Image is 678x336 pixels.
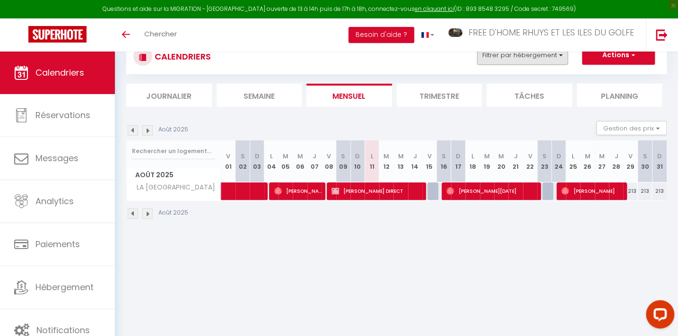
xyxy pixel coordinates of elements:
[127,168,221,182] span: Août 2025
[537,140,551,182] th: 23
[471,152,474,161] abbr: L
[158,208,188,217] p: Août 2025
[348,27,414,43] button: Besoin d'aide ?
[307,140,322,182] th: 07
[313,152,316,161] abbr: J
[638,182,652,200] div: 213
[514,152,518,161] abbr: J
[498,152,504,161] abbr: M
[638,140,652,182] th: 30
[226,152,230,161] abbr: V
[427,152,432,161] abbr: V
[465,140,479,182] th: 18
[628,152,633,161] abbr: V
[264,140,278,182] th: 04
[656,29,668,41] img: logout
[365,140,379,182] th: 11
[477,46,568,65] button: Filtrer par hébergement
[331,182,424,200] span: [PERSON_NAME] DIRECT
[35,152,78,164] span: Messages
[235,140,250,182] th: 02
[336,140,350,182] th: 09
[341,152,345,161] abbr: S
[584,152,590,161] abbr: M
[241,152,245,161] abbr: S
[371,152,374,161] abbr: L
[652,140,667,182] th: 31
[393,140,408,182] th: 13
[451,140,465,182] th: 17
[580,140,594,182] th: 26
[528,152,532,161] abbr: V
[274,182,323,200] span: [PERSON_NAME]
[566,140,580,182] th: 25
[270,152,273,161] abbr: L
[577,84,662,107] li: Planning
[126,84,212,107] li: Journalier
[283,152,288,161] abbr: M
[297,152,303,161] abbr: M
[657,152,662,161] abbr: D
[306,84,392,107] li: Mensuel
[561,182,625,200] span: [PERSON_NAME]
[599,152,605,161] abbr: M
[35,238,80,250] span: Paiements
[487,84,572,107] li: Tâches
[35,67,84,78] span: Calendriers
[436,140,451,182] th: 16
[638,296,678,336] iframe: LiveChat chat widget
[350,140,365,182] th: 10
[556,152,561,161] abbr: D
[551,140,565,182] th: 24
[448,28,462,37] img: ...
[582,46,655,65] button: Actions
[137,18,184,52] a: Chercher
[469,26,634,38] span: FREE D'HOME RHUYS ET LES ILES DU GOLFE
[523,140,537,182] th: 22
[422,140,436,182] th: 15
[293,140,307,182] th: 06
[250,140,264,182] th: 03
[614,152,618,161] abbr: J
[456,152,461,161] abbr: D
[609,140,623,182] th: 28
[623,140,637,182] th: 29
[278,140,293,182] th: 05
[413,152,417,161] abbr: J
[595,140,609,182] th: 27
[398,152,403,161] abbr: M
[152,46,211,67] h3: CALENDRIERS
[158,125,188,134] p: Août 2025
[28,26,87,43] img: Super Booking
[221,140,235,182] th: 01
[446,182,539,200] span: [PERSON_NAME][DATE]
[623,182,637,200] div: 213
[379,140,393,182] th: 12
[35,109,90,121] span: Réservations
[508,140,522,182] th: 21
[596,121,667,135] button: Gestion des prix
[441,18,646,52] a: ... FREE D'HOME RHUYS ET LES ILES DU GOLFE
[643,152,647,161] abbr: S
[542,152,547,161] abbr: S
[128,182,217,193] span: LA [GEOGRAPHIC_DATA]
[355,152,360,161] abbr: D
[35,195,74,207] span: Analytics
[327,152,331,161] abbr: V
[383,152,389,161] abbr: M
[36,324,90,336] span: Notifications
[442,152,446,161] abbr: S
[480,140,494,182] th: 19
[144,29,177,39] span: Chercher
[397,84,482,107] li: Trimestre
[322,140,336,182] th: 08
[254,152,259,161] abbr: D
[35,281,94,293] span: Hébergement
[132,143,216,160] input: Rechercher un logement...
[494,140,508,182] th: 20
[408,140,422,182] th: 14
[572,152,574,161] abbr: L
[217,84,302,107] li: Semaine
[652,182,667,200] div: 213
